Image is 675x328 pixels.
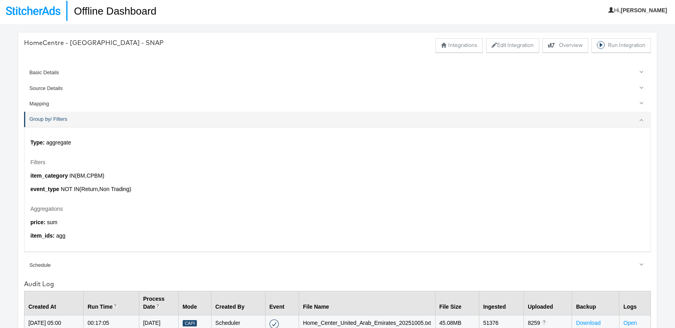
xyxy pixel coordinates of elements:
[479,291,524,315] th: Ingested
[24,38,164,47] div: HomeCentre - [GEOGRAPHIC_DATA] - SNAP
[435,291,479,315] th: File Size
[24,291,84,315] th: Created At
[30,219,645,227] p: sum
[524,291,572,315] th: Uploaded
[30,186,59,192] strong: event_type
[621,7,667,13] b: [PERSON_NAME]
[619,291,651,315] th: Logs
[29,116,647,123] div: Group by/ Filters
[30,172,68,179] strong: item_category
[211,291,265,315] th: Created By
[572,291,619,315] th: Backup
[29,100,647,108] div: Mapping
[24,96,651,112] a: Mapping
[24,65,651,81] a: Basic Details
[30,139,645,147] p: aggregate
[30,139,45,146] strong: Type:
[30,205,645,213] label: Aggregations
[66,1,156,21] h1: Offline Dashboard
[6,6,60,15] img: StitcherAds
[24,81,651,96] a: Source Details
[30,186,645,193] p: NOT IN ( Return,Non Trading )
[30,232,54,239] strong: item_ids :
[29,69,647,77] div: Basic Details
[30,159,645,167] label: Filters
[24,127,651,251] div: Group by/ Filters
[30,219,45,225] strong: price :
[24,279,651,289] div: Audit Log
[30,172,645,180] p: IN ( BM,CPBM )
[591,38,651,52] button: Run Integration
[24,112,651,127] a: Group by/ Filters
[623,320,637,326] a: Open
[84,291,139,315] th: Run Time
[486,38,539,52] button: Edit Integration
[30,232,645,240] p: agg
[183,320,197,327] div: Capi
[436,38,483,52] button: Integrations
[178,291,211,315] th: Mode
[29,262,647,269] div: Schedule
[139,291,178,315] th: Process Date
[542,38,588,52] button: Overview
[576,320,600,326] a: Download
[265,291,299,315] th: Event
[24,257,651,273] a: Schedule
[29,85,647,92] div: Source Details
[299,291,435,315] th: File Name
